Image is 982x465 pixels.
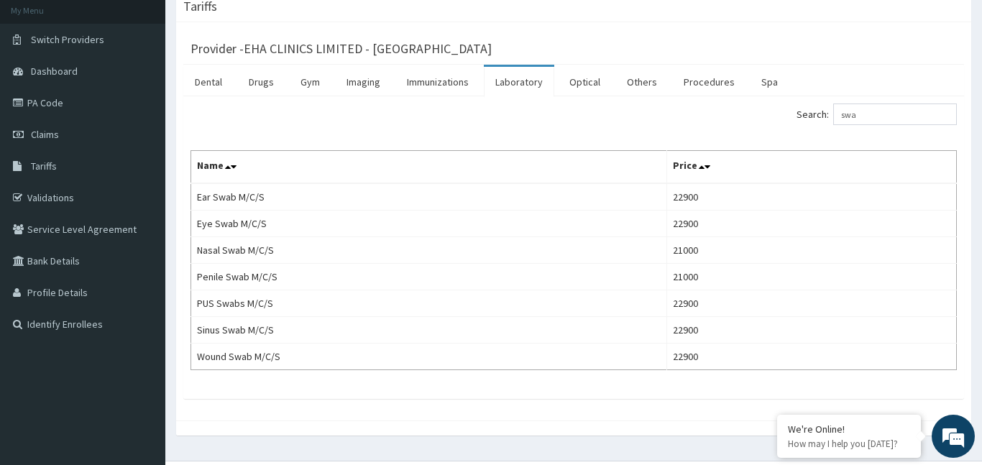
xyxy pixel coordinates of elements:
[666,317,956,344] td: 22900
[833,103,957,125] input: Search:
[191,344,667,370] td: Wound Swab M/C/S
[183,67,234,97] a: Dental
[191,183,667,211] td: Ear Swab M/C/S
[83,140,198,285] span: We're online!
[191,317,667,344] td: Sinus Swab M/C/S
[31,65,78,78] span: Dashboard
[750,67,789,97] a: Spa
[666,237,956,264] td: 21000
[615,67,669,97] a: Others
[191,290,667,317] td: PUS Swabs M/C/S
[672,67,746,97] a: Procedures
[7,311,274,362] textarea: Type your message and hit 'Enter'
[558,67,612,97] a: Optical
[395,67,480,97] a: Immunizations
[75,80,242,99] div: Chat with us now
[31,160,57,172] span: Tariffs
[788,438,910,450] p: How may I help you today?
[666,183,956,211] td: 22900
[666,151,956,184] th: Price
[335,67,392,97] a: Imaging
[191,42,492,55] h3: Provider - EHA CLINICS LIMITED - [GEOGRAPHIC_DATA]
[666,211,956,237] td: 22900
[484,67,554,97] a: Laboratory
[27,72,58,108] img: d_794563401_company_1708531726252_794563401
[237,67,285,97] a: Drugs
[191,211,667,237] td: Eye Swab M/C/S
[31,33,104,46] span: Switch Providers
[797,103,957,125] label: Search:
[236,7,270,42] div: Minimize live chat window
[289,67,331,97] a: Gym
[666,344,956,370] td: 22900
[191,264,667,290] td: Penile Swab M/C/S
[191,237,667,264] td: Nasal Swab M/C/S
[666,264,956,290] td: 21000
[788,423,910,436] div: We're Online!
[666,290,956,317] td: 22900
[191,151,667,184] th: Name
[31,128,59,141] span: Claims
